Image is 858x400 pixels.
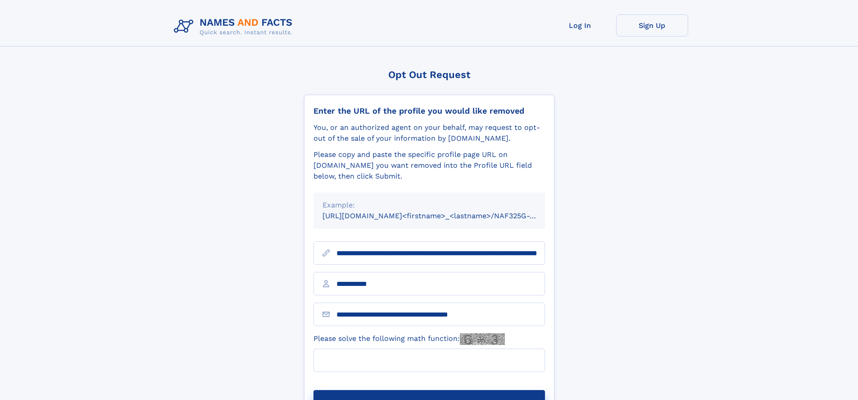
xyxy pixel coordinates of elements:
[313,106,545,116] div: Enter the URL of the profile you would like removed
[170,14,300,39] img: Logo Names and Facts
[313,122,545,144] div: You, or an authorized agent on your behalf, may request to opt-out of the sale of your informatio...
[304,69,554,80] div: Opt Out Request
[313,149,545,182] div: Please copy and paste the specific profile page URL on [DOMAIN_NAME] you want removed into the Pr...
[322,200,536,211] div: Example:
[313,333,505,345] label: Please solve the following math function:
[616,14,688,37] a: Sign Up
[544,14,616,37] a: Log In
[322,211,562,220] small: [URL][DOMAIN_NAME]<firstname>_<lastname>/NAF325G-xxxxxxxx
